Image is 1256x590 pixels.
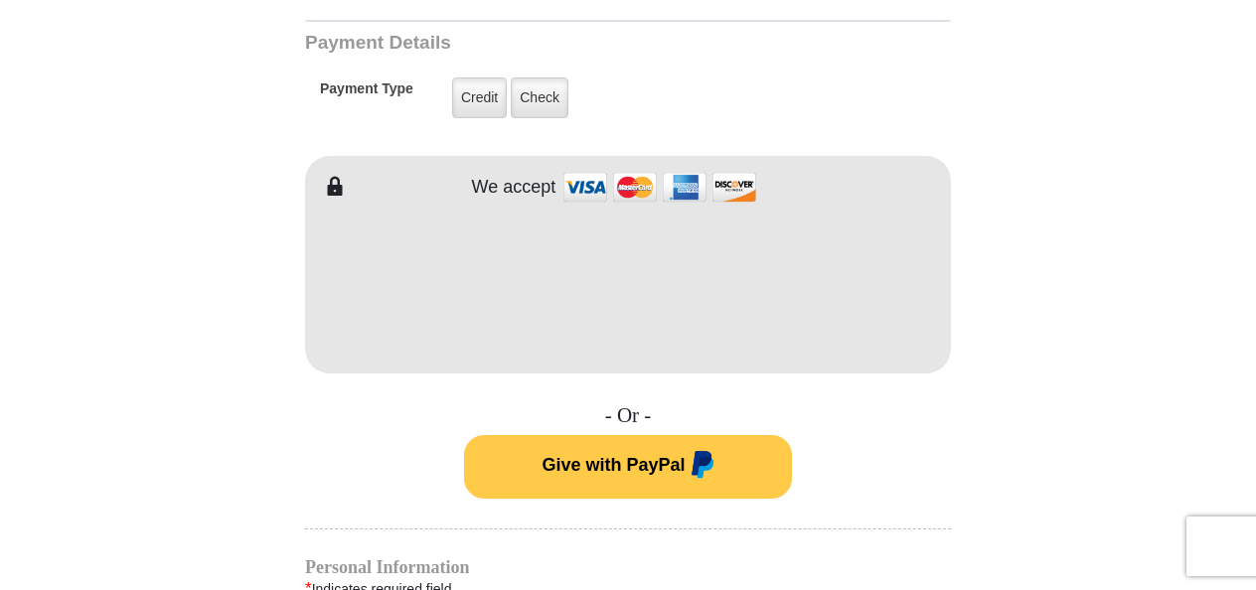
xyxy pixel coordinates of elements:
[452,77,507,118] label: Credit
[472,177,556,199] h4: We accept
[511,77,568,118] label: Check
[305,403,951,428] h4: - Or -
[686,451,714,483] img: paypal
[305,32,812,55] h3: Payment Details
[542,455,685,475] span: Give with PayPal
[320,80,413,107] h5: Payment Type
[464,435,792,499] button: Give with PayPal
[305,559,951,575] h4: Personal Information
[560,166,759,209] img: credit cards accepted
